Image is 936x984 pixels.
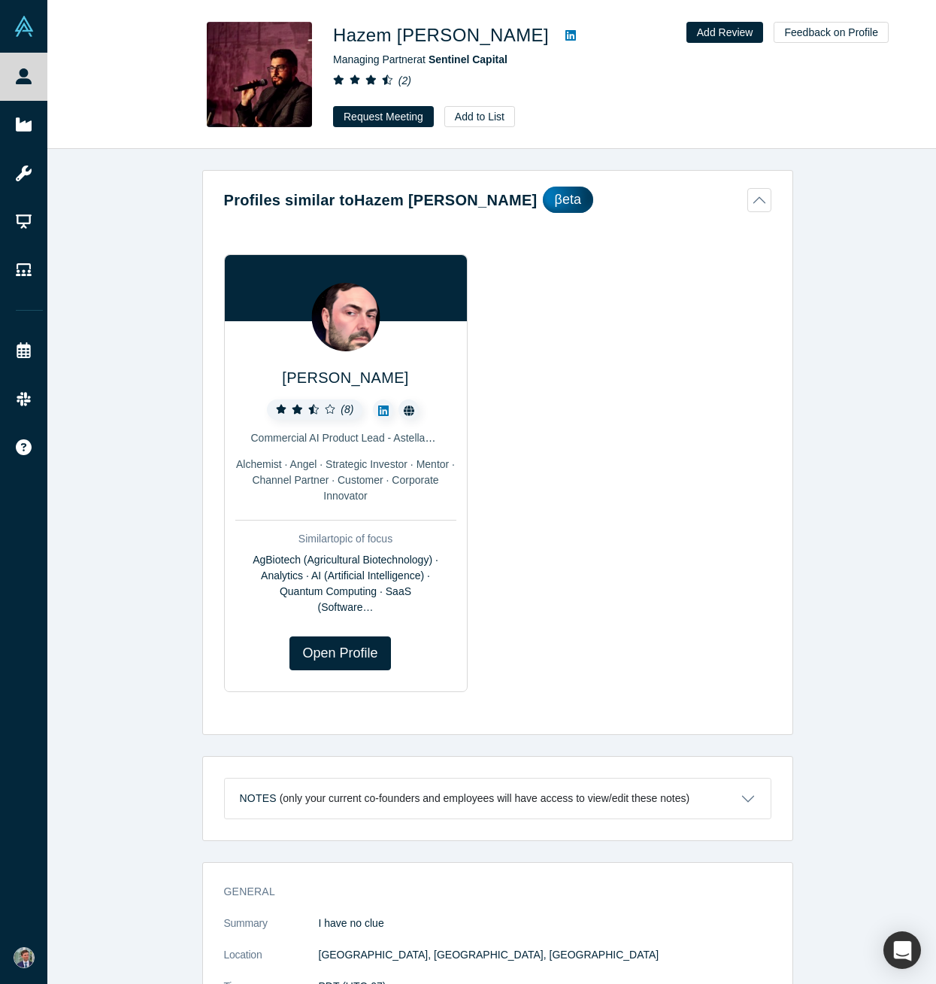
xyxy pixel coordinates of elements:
[333,22,549,49] h1: Hazem [PERSON_NAME]
[319,916,771,931] p: I have no clue
[686,22,764,43] button: Add Review
[224,189,538,211] h2: Profiles similar to Hazem [PERSON_NAME]
[224,884,750,900] h3: General
[224,947,319,979] dt: Location
[240,791,277,806] h3: Notes
[774,22,889,43] button: Feedback on Profile
[289,636,390,670] a: Open Profile
[235,552,456,615] div: AgBiotech (Agricultural Biotechnology) · Analytics · AI (Artificial Intelligence) · Quantum Compu...
[282,369,408,386] a: [PERSON_NAME]
[14,16,35,37] img: Alchemist Vault Logo
[235,531,456,547] div: Similar topic of focus
[224,916,319,947] dt: Summary
[207,22,312,127] img: Hazem Danny Nakib's Profile Image
[341,403,353,415] i: ( 8 )
[319,947,771,963] dd: [GEOGRAPHIC_DATA], [GEOGRAPHIC_DATA], [GEOGRAPHIC_DATA]
[280,792,690,805] p: (only your current co-founders and employees will have access to view/edit these notes)
[333,106,434,127] button: Request Meeting
[398,74,411,87] i: ( 2 )
[14,947,35,968] img: Alexei Beltyukov's Account
[235,457,456,504] div: Alchemist · Angel · Strategic Investor · Mentor · Channel Partner · Customer · Corporate Innovator
[251,432,809,444] span: Commercial AI Product Lead - Astellas & Angel Investor - [PERSON_NAME] [PERSON_NAME] Capital, Alc...
[543,187,593,213] div: βeta
[444,106,515,127] button: Add to List
[225,779,771,818] button: Notes (only your current co-founders and employees will have access to view/edit these notes)
[224,187,771,213] button: Profiles similar toHazem [PERSON_NAME]βeta
[429,53,507,65] a: Sentinel Capital
[333,53,507,65] span: Managing Partner at
[311,283,380,351] img: Richard Svinkin's Profile Image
